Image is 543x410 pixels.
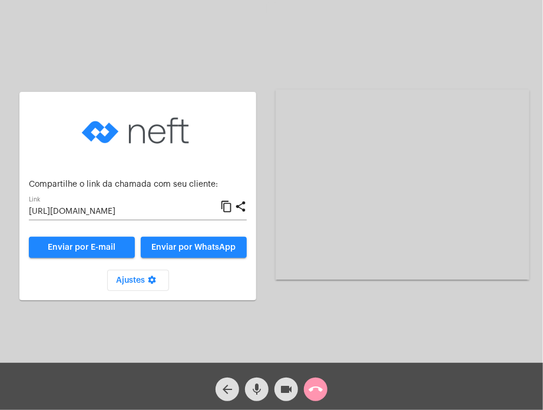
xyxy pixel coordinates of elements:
[29,180,247,189] p: Compartilhe o link da chamada com seu cliente:
[250,382,264,396] mat-icon: mic
[79,101,197,160] img: logo-neft-novo-2.png
[234,200,247,214] mat-icon: share
[152,243,236,252] span: Enviar por WhatsApp
[309,382,323,396] mat-icon: call_end
[48,243,116,252] span: Enviar por E-mail
[29,237,135,258] a: Enviar por E-mail
[117,276,160,285] span: Ajustes
[107,270,169,291] button: Ajustes
[141,237,247,258] button: Enviar por WhatsApp
[279,382,293,396] mat-icon: videocam
[220,382,234,396] mat-icon: arrow_back
[145,275,160,289] mat-icon: settings
[220,200,233,214] mat-icon: content_copy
